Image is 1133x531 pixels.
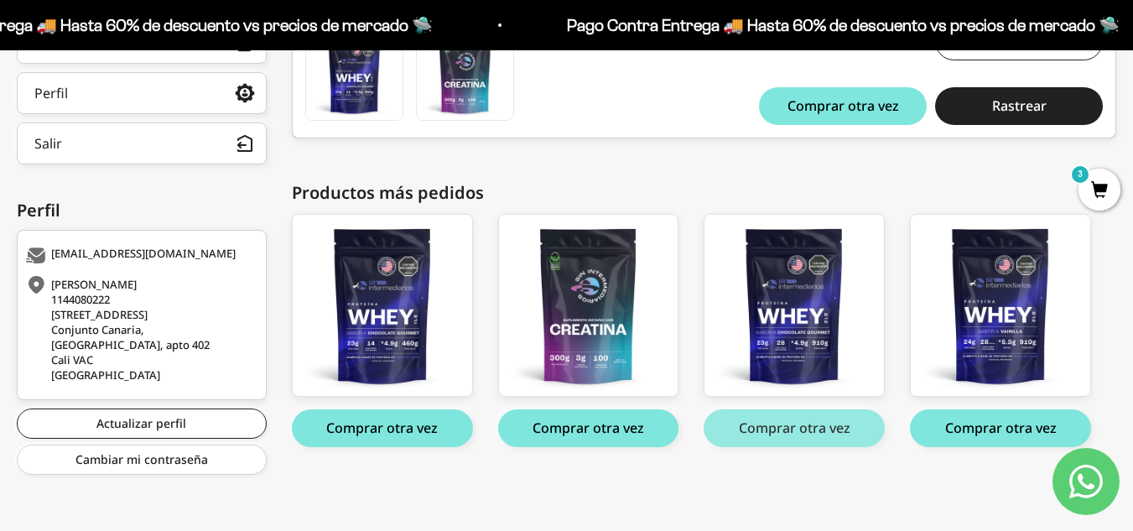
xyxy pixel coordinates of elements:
button: Comprar otra vez [498,409,679,447]
div: [EMAIL_ADDRESS][DOMAIN_NAME] [26,247,253,264]
a: Creatina Monohidrato [498,214,679,397]
div: Productos más pedidos [292,180,1116,206]
div: Perfil [34,86,68,100]
button: Comprar otra vez [910,409,1091,447]
p: Pago Contra Entrega 🚚 Hasta 60% de descuento vs precios de mercado 🛸 [369,12,922,39]
mark: 3 [1070,164,1090,185]
div: [PERSON_NAME] 1144080222 [STREET_ADDRESS] Conjunto Canaria, [GEOGRAPHIC_DATA], apto 402 Cali VAC ... [26,277,253,383]
a: Proteína Whey - Chocolate / 2 libras (910g) [704,214,885,397]
img: creatina_01_large.png [499,215,678,396]
img: whey-chocolate_2LB-front_large.png [704,215,884,396]
img: Translation missing: es.Proteína Whey - Cookies & Cream / 2 libras (910g) [306,23,403,120]
button: Salir [17,122,267,164]
button: Comprar otra vez [704,409,885,447]
img: whey_vainilla_front_1_808bbad8-c402-4f8a-9e09-39bf23c86e38_large.png [911,215,1090,396]
a: Proteína Whey - Vainilla / 2 libras (910g) [910,214,1091,397]
button: Rastrear [935,87,1103,125]
img: whey-chocolate_1LBS_front_fc04a9ae-3be6-4ecf-8bb9-186982c4bd6c_large.png [293,215,472,396]
a: Perfil [17,72,267,114]
button: Comprar otra vez [292,409,473,447]
span: Comprar otra vez [787,99,899,112]
a: Proteína Whey - Cookies & Cream / 2 libras (910g) [292,214,473,397]
button: Comprar otra vez [759,87,927,125]
a: Proteína Whey - Cookies & Cream / 2 libras (910g) [305,23,403,121]
a: Cambiar mi contraseña [17,445,267,475]
div: Perfil [17,198,267,223]
img: Translation missing: es.Creatina Monohidrato [417,23,513,120]
a: Creatina Monohidrato [416,23,514,121]
a: Actualizar perfil [17,409,267,439]
a: 3 [1078,182,1120,200]
span: Rastrear [992,99,1047,112]
div: Salir [34,137,62,150]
